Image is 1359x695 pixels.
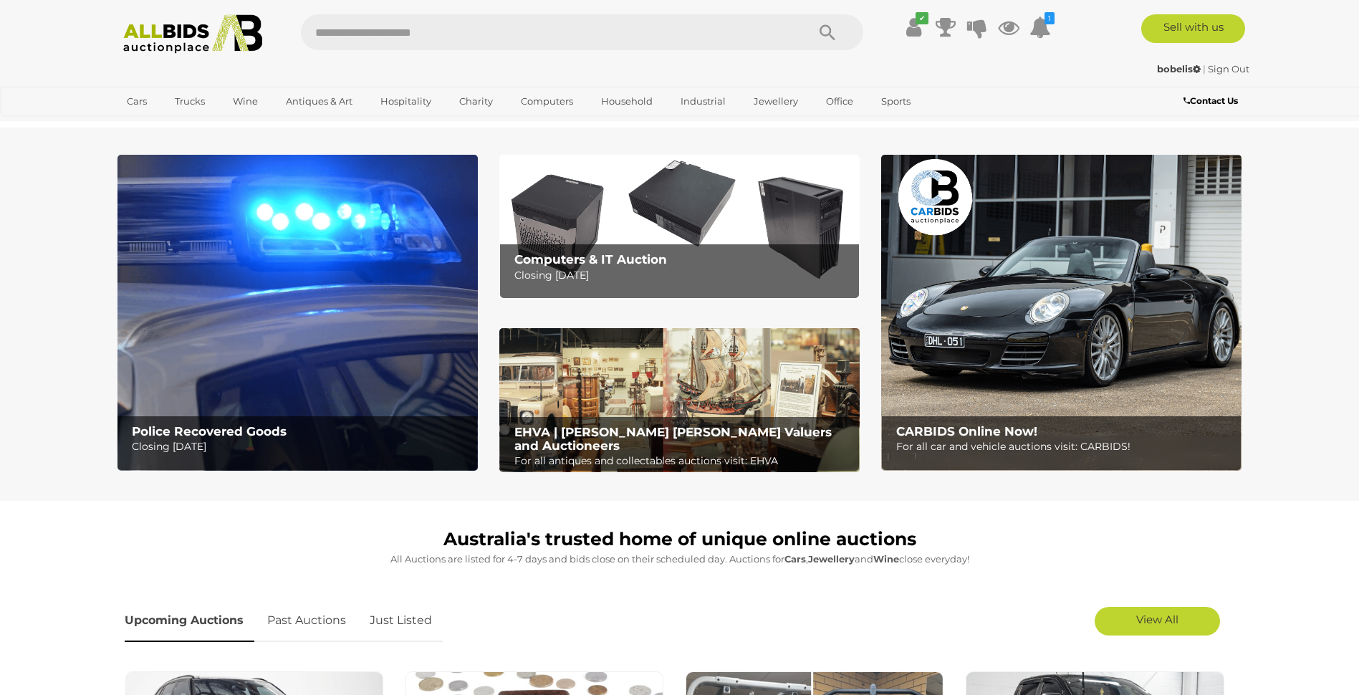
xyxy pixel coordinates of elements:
[224,90,267,113] a: Wine
[792,14,863,50] button: Search
[499,328,860,473] a: EHVA | Evans Hastings Valuers and Auctioneers EHVA | [PERSON_NAME] [PERSON_NAME] Valuers and Auct...
[514,267,852,284] p: Closing [DATE]
[256,600,357,642] a: Past Auctions
[896,424,1037,438] b: CARBIDS Online Now!
[499,155,860,299] img: Computers & IT Auction
[499,155,860,299] a: Computers & IT Auction Computers & IT Auction Closing [DATE]
[359,600,443,642] a: Just Listed
[592,90,662,113] a: Household
[1183,95,1238,106] b: Contact Us
[1029,14,1051,40] a: 1
[514,425,832,453] b: EHVA | [PERSON_NAME] [PERSON_NAME] Valuers and Auctioneers
[125,551,1235,567] p: All Auctions are listed for 4-7 days and bids close on their scheduled day. Auctions for , and cl...
[671,90,735,113] a: Industrial
[514,452,852,470] p: For all antiques and collectables auctions visit: EHVA
[371,90,441,113] a: Hospitality
[1203,63,1206,75] span: |
[817,90,863,113] a: Office
[512,90,582,113] a: Computers
[744,90,807,113] a: Jewellery
[115,14,271,54] img: Allbids.com.au
[916,12,928,24] i: ✔
[881,155,1242,471] img: CARBIDS Online Now!
[117,113,238,137] a: [GEOGRAPHIC_DATA]
[117,90,156,113] a: Cars
[499,328,860,473] img: EHVA | Evans Hastings Valuers and Auctioneers
[132,424,287,438] b: Police Recovered Goods
[881,155,1242,471] a: CARBIDS Online Now! CARBIDS Online Now! For all car and vehicle auctions visit: CARBIDS!
[903,14,925,40] a: ✔
[1141,14,1245,43] a: Sell with us
[808,553,855,565] strong: Jewellery
[784,553,806,565] strong: Cars
[1183,93,1242,109] a: Contact Us
[1045,12,1055,24] i: 1
[896,438,1234,456] p: For all car and vehicle auctions visit: CARBIDS!
[514,252,667,267] b: Computers & IT Auction
[132,438,469,456] p: Closing [DATE]
[873,553,899,565] strong: Wine
[117,155,478,471] a: Police Recovered Goods Police Recovered Goods Closing [DATE]
[872,90,920,113] a: Sports
[125,600,254,642] a: Upcoming Auctions
[1157,63,1203,75] a: bobelis
[450,90,502,113] a: Charity
[1208,63,1249,75] a: Sign Out
[1095,607,1220,636] a: View All
[1136,613,1178,626] span: View All
[125,529,1235,550] h1: Australia's trusted home of unique online auctions
[117,155,478,471] img: Police Recovered Goods
[165,90,214,113] a: Trucks
[1157,63,1201,75] strong: bobelis
[277,90,362,113] a: Antiques & Art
